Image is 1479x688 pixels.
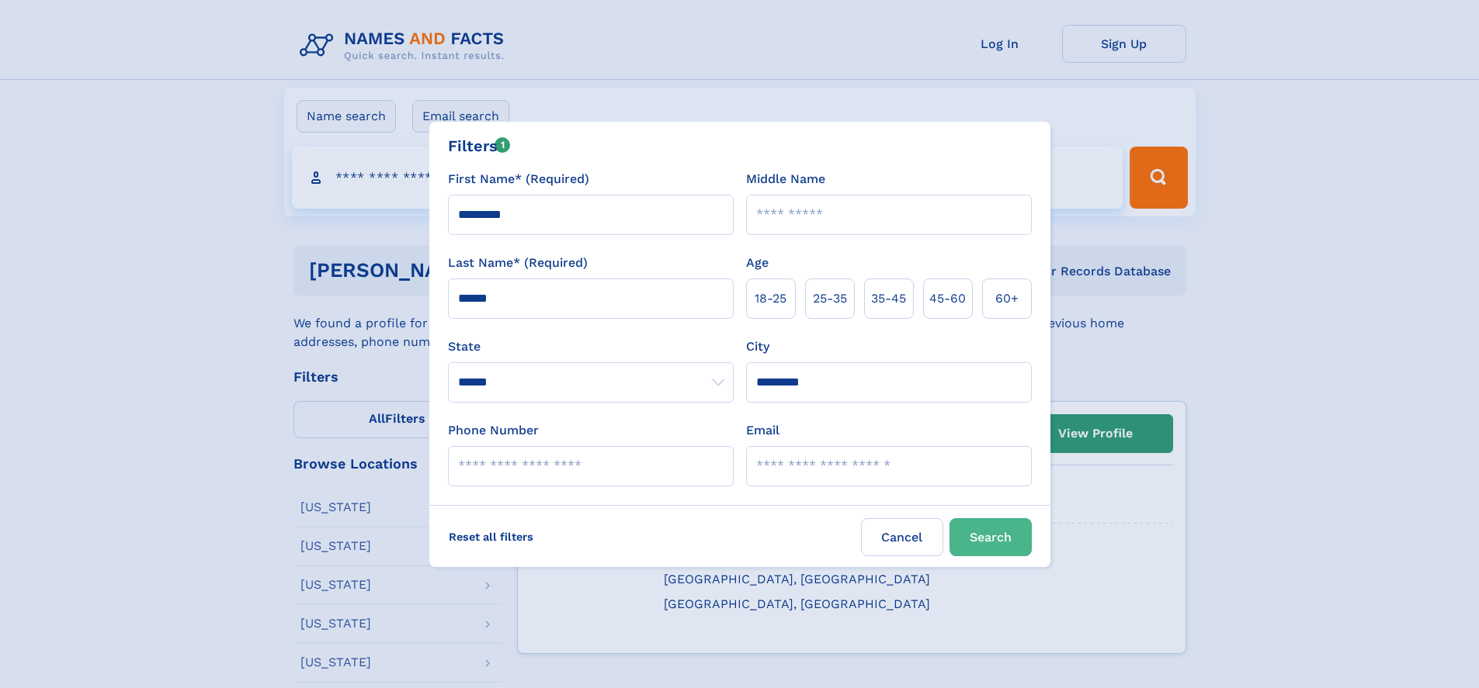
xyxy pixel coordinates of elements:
[439,518,543,555] label: Reset all filters
[746,421,779,440] label: Email
[950,518,1032,556] button: Search
[448,170,589,188] label: First Name* (Required)
[746,337,769,356] label: City
[746,254,769,272] label: Age
[995,289,1019,308] span: 60+
[813,289,847,308] span: 25‑35
[755,289,786,308] span: 18‑25
[448,134,511,157] div: Filters
[929,289,966,308] span: 45‑60
[448,254,588,272] label: Last Name* (Required)
[448,421,539,440] label: Phone Number
[746,170,825,188] label: Middle Name
[448,337,734,356] label: State
[871,289,906,308] span: 35‑45
[861,518,943,556] label: Cancel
